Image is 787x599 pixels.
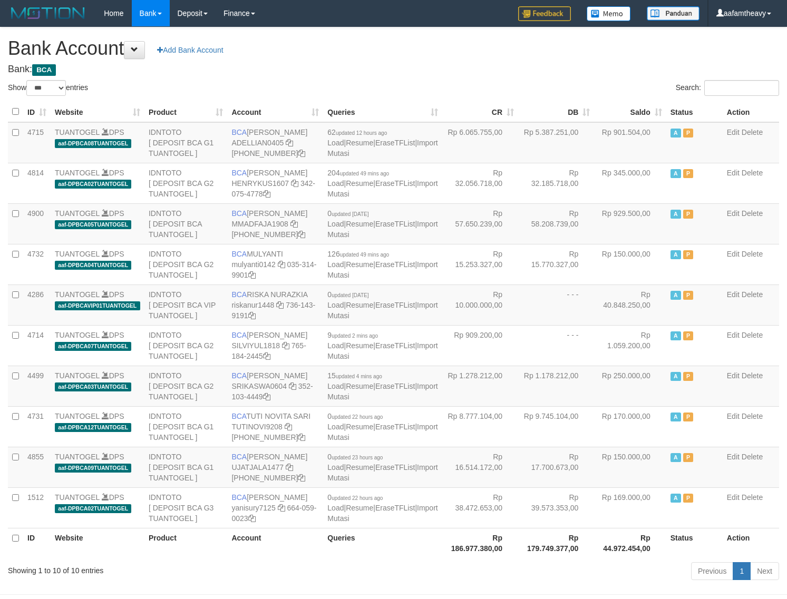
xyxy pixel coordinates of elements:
td: 4900 [23,203,51,244]
td: - - - [518,325,594,366]
span: | | | [327,371,438,401]
a: Copy yanisury7125 to clipboard [278,504,285,512]
span: aaf-DPBCA09TUANTOGEL [55,464,131,473]
th: Queries: activate to sort column ascending [323,102,442,122]
span: updated [DATE] [332,292,368,298]
a: Resume [346,504,373,512]
td: Rp 929.500,00 [594,203,666,244]
span: updated 22 hours ago [332,495,383,501]
img: Feedback.jpg [518,6,571,21]
td: Rp 909.200,00 [442,325,518,366]
span: updated [DATE] [332,211,368,217]
a: TUANTOGEL [55,412,100,420]
th: Account [227,528,323,558]
select: Showentries [26,80,66,96]
th: Account: activate to sort column ascending [227,102,323,122]
span: Active [671,250,681,259]
a: Copy mulyanti0142 to clipboard [278,260,285,269]
td: DPS [51,366,144,406]
a: Delete [742,371,763,380]
a: Next [750,562,779,580]
td: Rp 10.000.000,00 [442,284,518,325]
a: TUTINOVI9208 [231,423,282,431]
td: Rp 150.000,00 [594,244,666,284]
a: Delete [742,290,763,299]
th: ID [23,528,51,558]
span: Active [671,372,681,381]
a: Load [327,220,344,228]
a: Copy 7651842445 to clipboard [263,352,270,360]
a: Delete [742,453,763,461]
td: Rp 1.059.200,00 [594,325,666,366]
td: Rp 17.700.673,00 [518,447,594,487]
td: DPS [51,447,144,487]
td: Rp 250.000,00 [594,366,666,406]
span: aaf-DPBCA12TUANTOGEL [55,423,131,432]
td: Rp 170.000,00 [594,406,666,447]
td: Rp 901.504,00 [594,122,666,163]
span: Active [671,331,681,340]
span: updated 22 hours ago [332,414,383,420]
a: riskanur1448 [231,301,274,309]
td: 4814 [23,163,51,203]
td: 4499 [23,366,51,406]
a: EraseTFList [375,139,415,147]
span: updated 2 mins ago [332,333,378,339]
span: aaf-DPBCA08TUANTOGEL [55,139,131,148]
td: DPS [51,244,144,284]
a: Copy 3521034449 to clipboard [263,392,270,401]
span: Paused [683,169,694,178]
td: 4715 [23,122,51,163]
a: Load [327,504,344,512]
th: Product: activate to sort column ascending [144,102,227,122]
td: DPS [51,122,144,163]
a: HENRYKUS1607 [231,179,289,188]
span: aaf-DPBCA02TUANTOGEL [55,504,131,513]
a: TUANTOGEL [55,290,100,299]
td: MULYANTI 035-314-9901 [227,244,323,284]
span: updated 49 mins ago [340,252,389,258]
td: Rp 15.770.327,00 [518,244,594,284]
span: Active [671,413,681,421]
td: IDNTOTO [ DEPOSIT BCA G1 TUANTOGEL ] [144,406,227,447]
th: Action [723,102,779,122]
a: TUANTOGEL [55,128,100,136]
td: IDNTOTO [ DEPOSIT BCA G2 TUANTOGEL ] [144,163,227,203]
span: BCA [231,493,247,502]
a: SILVIYUL1818 [231,341,280,350]
span: 9 [327,331,378,339]
div: Showing 1 to 10 of 10 entries [8,561,320,576]
a: Resume [346,179,373,188]
a: Import Mutasi [327,301,438,320]
td: Rp 169.000,00 [594,487,666,528]
th: DB: activate to sort column ascending [518,102,594,122]
td: 4286 [23,284,51,325]
a: TUANTOGEL [55,169,100,177]
span: | | | [327,453,438,482]
span: | | | [327,209,438,239]
a: TUANTOGEL [55,331,100,339]
span: aaf-DPBCA05TUANTOGEL [55,220,131,229]
a: Import Mutasi [327,341,438,360]
a: 1 [733,562,751,580]
span: BCA [231,290,247,299]
a: Copy MMADFAJA1908 to clipboard [290,220,298,228]
td: Rp 32.056.718,00 [442,163,518,203]
a: Copy 4062238953 to clipboard [298,474,305,482]
span: Active [671,210,681,219]
a: Resume [346,301,373,309]
a: EraseTFList [375,179,415,188]
a: Delete [742,250,763,258]
a: Resume [346,139,373,147]
img: Button%20Memo.svg [587,6,631,21]
label: Show entries [8,80,88,96]
span: Active [671,169,681,178]
span: BCA [231,371,247,380]
a: Import Mutasi [327,260,438,279]
a: Copy 3420754778 to clipboard [263,190,270,198]
span: Paused [683,372,694,381]
span: updated 23 hours ago [332,455,383,460]
a: Edit [727,331,740,339]
a: Copy riskanur1448 to clipboard [276,301,284,309]
a: Copy HENRYKUS1607 to clipboard [291,179,298,188]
